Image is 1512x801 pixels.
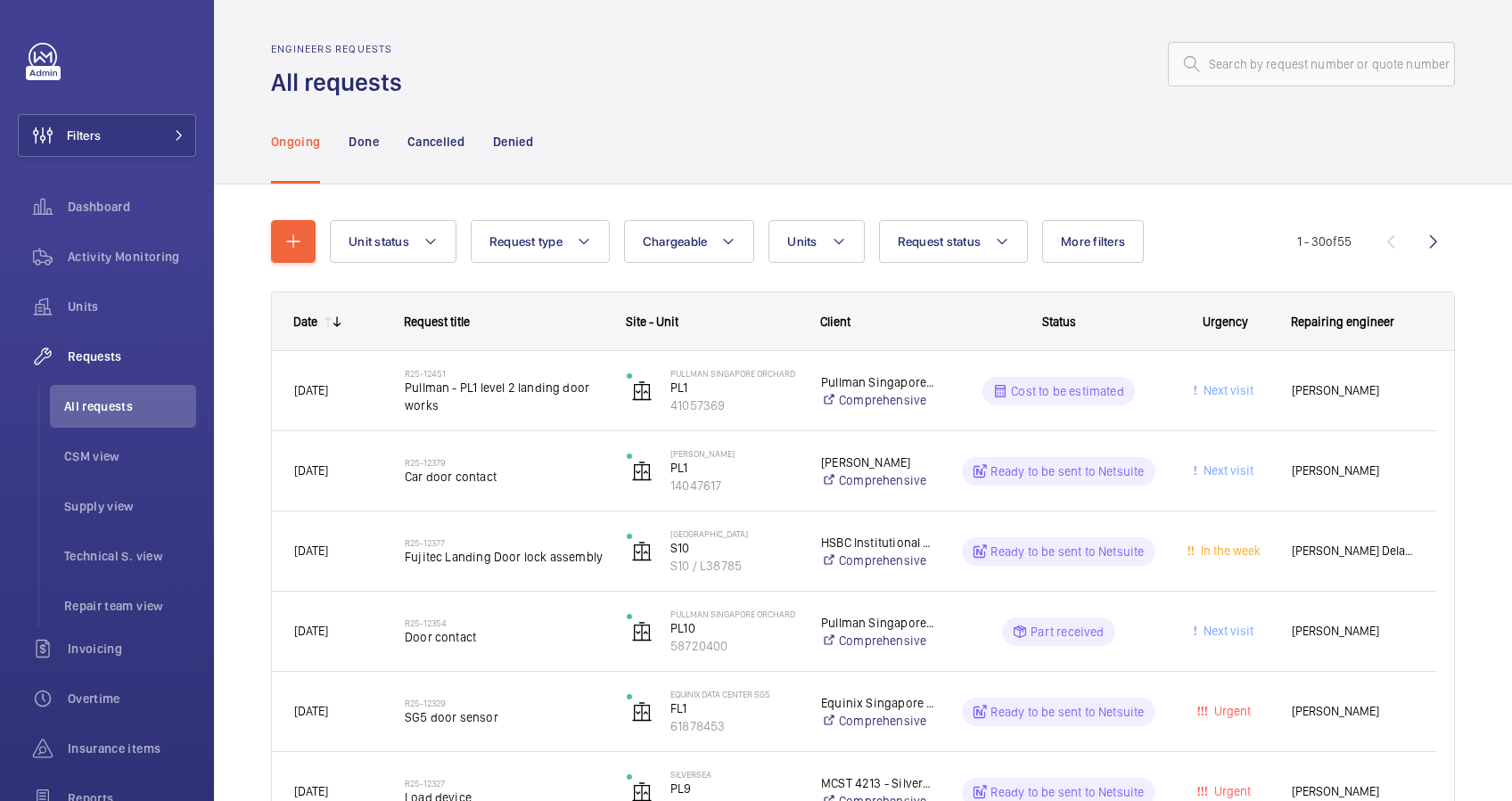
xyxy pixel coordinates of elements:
span: Supply view [64,497,196,515]
span: [PERSON_NAME] [1292,461,1414,481]
p: PL1 [670,459,798,477]
span: More filters [1061,234,1125,249]
img: elevator.svg [631,380,653,402]
span: [DATE] [294,624,328,638]
h1: All requests [271,66,413,99]
p: Pullman Singapore Orchard [821,373,936,391]
span: Invoicing [68,640,196,658]
p: Cancelled [407,133,464,151]
h2: R25-12327 [405,778,604,789]
p: 41057369 [670,396,798,414]
img: elevator.svg [631,701,653,723]
span: of [1326,234,1337,249]
span: [DATE] [294,544,328,558]
p: [PERSON_NAME] [670,448,798,459]
span: Unit status [349,234,409,249]
a: Comprehensive [821,471,936,489]
p: Equinix Singapore PTE LTD [821,694,936,712]
p: Ready to be sent to Netsuite [990,703,1144,721]
span: [PERSON_NAME] [1292,380,1414,401]
p: Pullman Singapore Orchard [821,614,936,632]
span: Technical S. view [64,547,196,565]
p: HSBC Institutional Trust Services (S) Limited As Trustee Of Frasers Centrepoint Trust [821,534,936,552]
p: Ready to be sent to Netsuite [990,783,1144,801]
p: Cost to be estimated [1011,382,1124,400]
p: Silversea [670,769,798,780]
p: Ongoing [271,133,320,151]
span: [DATE] [294,463,328,478]
a: Comprehensive [821,632,936,650]
p: S10 [670,539,798,557]
a: Comprehensive [821,552,936,569]
span: Units [787,234,817,249]
p: Done [349,133,378,151]
p: 14047617 [670,477,798,494]
p: FL1 [670,699,798,717]
p: Equinix Data Center SG5 [670,689,798,699]
span: Urgent [1211,784,1251,798]
span: Urgency [1203,315,1248,329]
span: Repair team view [64,597,196,615]
input: Search by request number or quote number [1168,42,1455,86]
span: Units [68,298,196,315]
p: MCST 4213 - Silversea [821,774,936,792]
p: [PERSON_NAME] [821,454,936,471]
span: Status [1042,315,1076,329]
h2: R25-12329 [405,698,604,708]
span: All requests [64,397,196,415]
span: In the week [1197,544,1261,558]
span: Door contact [405,628,604,646]
span: Next visit [1200,624,1253,638]
p: PL1 [670,379,798,396]
span: Urgent [1211,704,1251,718]
button: More filters [1042,220,1144,263]
span: Pullman - PL1 level 2 landing door works [405,379,604,414]
button: Request status [879,220,1029,263]
span: Next visit [1200,383,1253,397]
p: [GEOGRAPHIC_DATA] [670,528,798,539]
p: S10 / L38785 [670,557,798,575]
span: 1 - 30 55 [1297,235,1352,248]
span: Request title [404,315,470,329]
p: Ready to be sent to Netsuite [990,543,1144,560]
span: Dashboard [68,198,196,216]
span: Request type [489,234,563,249]
span: Site - Unit [626,315,678,329]
p: 58720400 [670,637,798,655]
h2: R25-12379 [405,457,604,468]
span: Insurance items [68,740,196,757]
span: Chargeable [643,234,708,249]
button: Chargeable [624,220,755,263]
span: Repairing engineer [1291,315,1394,329]
span: [DATE] [294,704,328,718]
span: Requests [68,347,196,365]
span: Fujitec Landing Door lock assembly [405,548,604,566]
span: [PERSON_NAME] Dela [PERSON_NAME] [1292,541,1414,561]
p: Pullman Singapore Orchard [670,368,798,379]
span: Client [820,315,850,329]
span: CSM view [64,447,196,465]
p: Denied [493,133,533,151]
button: Filters [18,114,196,157]
span: [PERSON_NAME] [1292,621,1414,642]
span: [DATE] [294,784,328,798]
span: [DATE] [294,383,328,397]
p: PL10 [670,619,798,637]
p: Ready to be sent to Netsuite [990,462,1144,480]
p: Pullman Singapore Orchard [670,609,798,619]
button: Request type [471,220,610,263]
span: Activity Monitoring [68,248,196,266]
p: PL9 [670,780,798,797]
img: elevator.svg [631,541,653,562]
h2: R25-12354 [405,617,604,628]
span: Overtime [68,690,196,707]
p: Part received [1031,623,1104,641]
img: elevator.svg [631,461,653,482]
h2: Engineers requests [271,43,413,55]
h2: R25-12377 [405,537,604,548]
h2: R25-12451 [405,368,604,379]
span: [PERSON_NAME] [1292,701,1414,722]
p: 61878453 [670,717,798,735]
div: Date [293,315,317,329]
span: SG5 door sensor [405,708,604,726]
